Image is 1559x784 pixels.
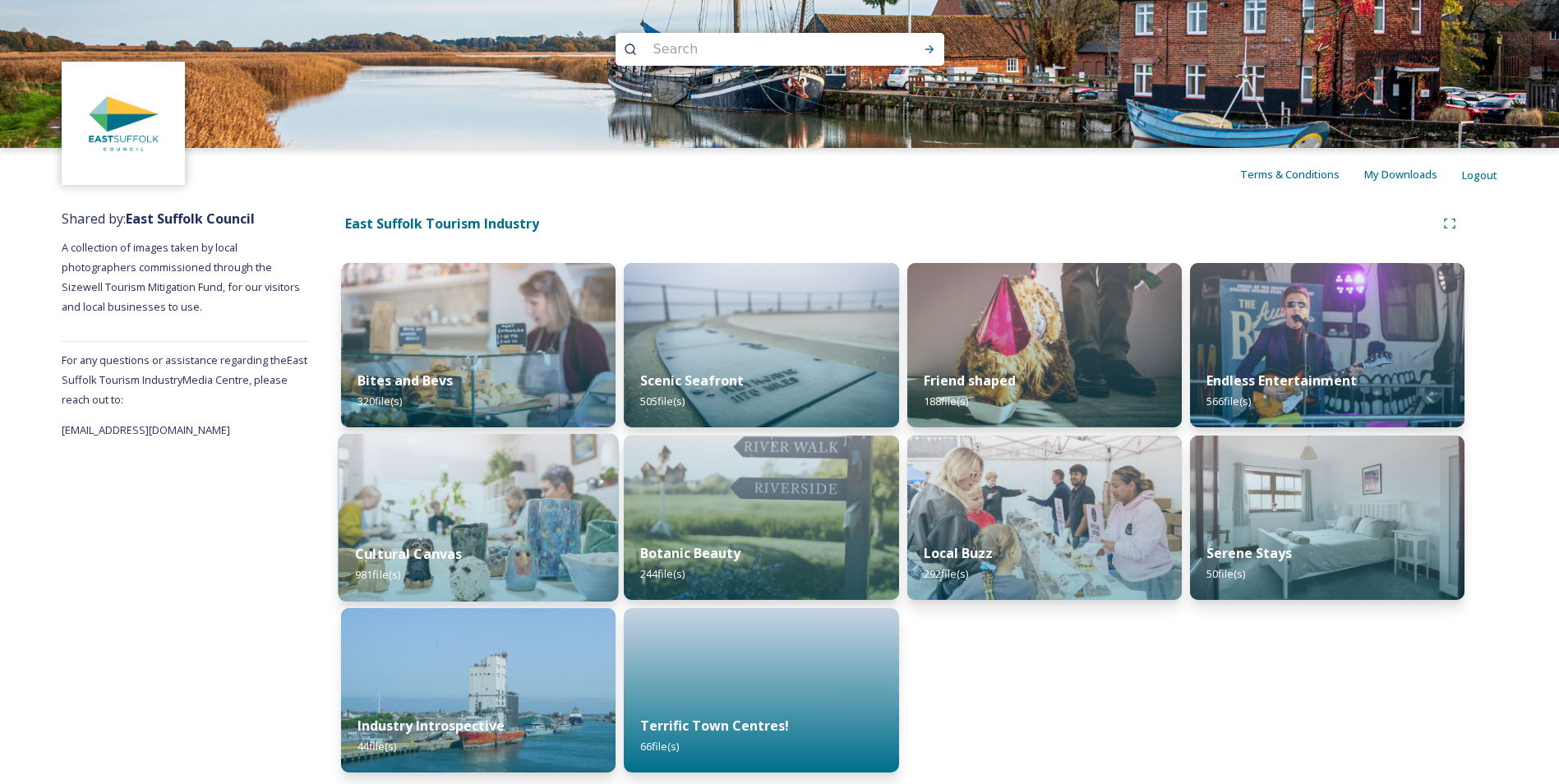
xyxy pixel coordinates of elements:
[126,210,255,228] strong: East Suffolk Council
[624,263,898,427] img: 7b3cc291-268c-4e24-ab07-34cc75eeaa57.jpg
[640,544,740,562] strong: Botanic Beauty
[355,567,400,582] span: 981 file(s)
[355,545,463,563] strong: Cultural Canvas
[62,353,307,407] span: For any questions or assistance regarding the East Suffolk Tourism Industry Media Centre, please ...
[640,739,679,754] span: 66 file(s)
[924,566,968,581] span: 292 file(s)
[640,566,685,581] span: 244 file(s)
[1240,167,1340,182] span: Terms & Conditions
[62,422,230,437] span: [EMAIL_ADDRESS][DOMAIN_NAME]
[1206,371,1357,390] strong: Endless Entertainment
[64,64,183,183] img: ddd00b8e-fed8-4ace-b05d-a63b8df0f5dd.jpg
[924,371,1016,390] strong: Friend shaped
[1206,566,1245,581] span: 50 file(s)
[357,394,402,408] span: 320 file(s)
[924,544,993,562] strong: Local Buzz
[341,263,616,427] img: 187ad332-59d7-4936-919b-e09a8ec764f7.jpg
[339,434,619,602] img: af8e106b-86cc-4908-b70e-7260d126d77f.jpg
[357,717,505,735] strong: Industry Introspective
[357,371,453,390] strong: Bites and Bevs
[1364,164,1462,184] a: My Downloads
[357,739,396,754] span: 44 file(s)
[1364,167,1437,182] span: My Downloads
[341,608,616,772] img: b08071d1-4da8-482e-9a2c-6e54a4bef90e.jpg
[907,436,1182,600] img: a200f865-f03a-46ec-bc84-8726e83f0396.jpg
[640,371,744,390] strong: Scenic Seafront
[907,263,1182,427] img: 12846849-7869-412f-8e03-be1d49a9a142.jpg
[924,394,968,408] span: 188 file(s)
[1190,263,1464,427] img: 96ddc713-6f77-4883-9b7d-4241002ee1fe.jpg
[640,717,789,735] strong: Terrific Town Centres!
[640,394,685,408] span: 505 file(s)
[624,436,898,600] img: 27ec5049-6836-4a61-924f-da3d7f9bb04d.jpg
[1462,168,1497,182] span: Logout
[62,240,302,314] span: A collection of images taken by local photographers commissioned through the Sizewell Tourism Mit...
[345,214,539,233] strong: East Suffolk Tourism Industry
[1206,394,1251,408] span: 566 file(s)
[645,31,870,67] input: Search
[62,210,255,228] span: Shared by:
[1206,544,1292,562] strong: Serene Stays
[1240,164,1364,184] a: Terms & Conditions
[1190,436,1464,600] img: cbfe503f-9d5c-46e5-accb-cb0298e208d4.jpg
